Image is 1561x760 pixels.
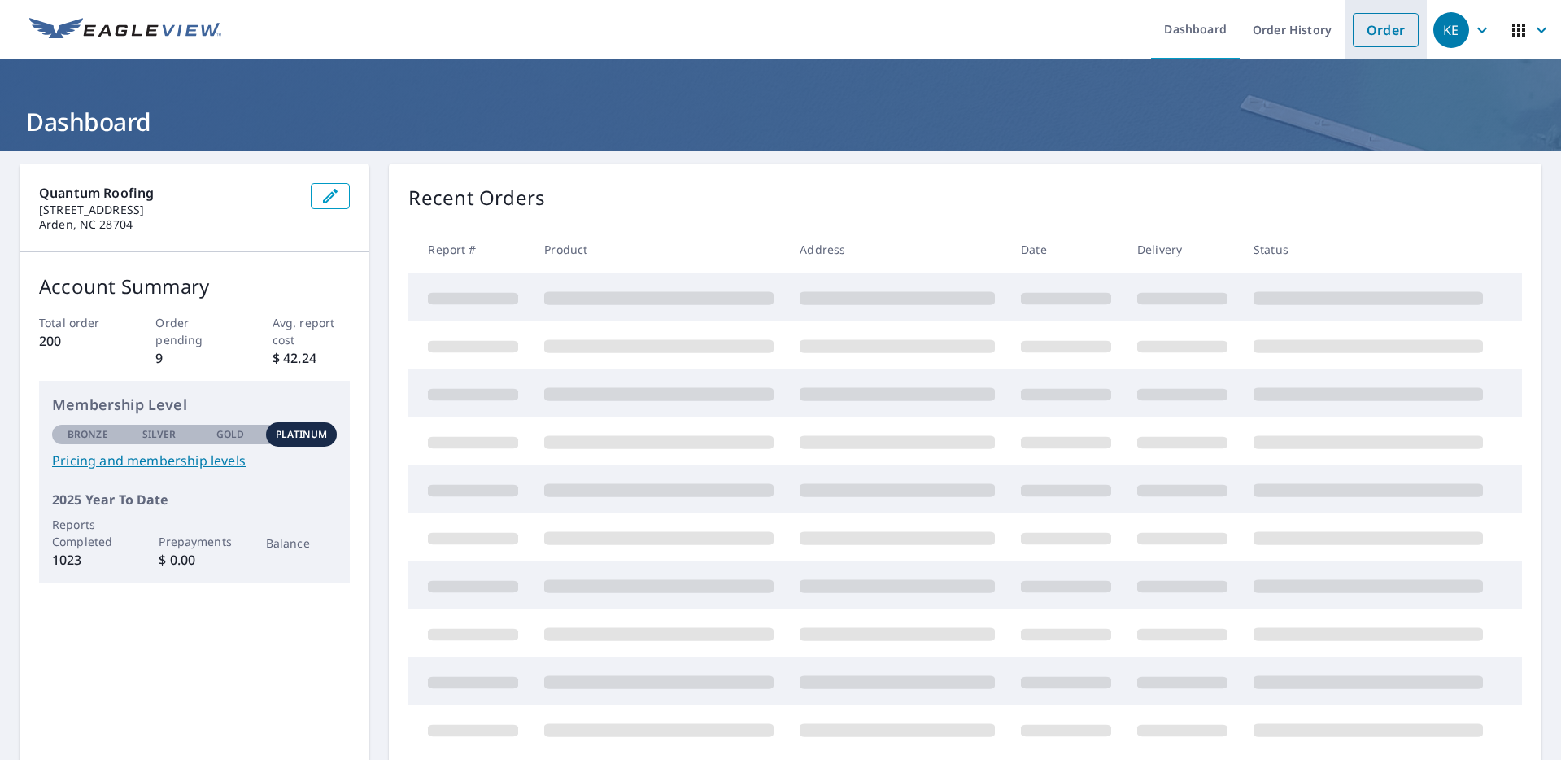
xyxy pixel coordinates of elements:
[52,451,337,470] a: Pricing and membership levels
[216,427,244,442] p: Gold
[408,183,545,212] p: Recent Orders
[159,533,230,550] p: Prepayments
[1433,12,1469,48] div: KE
[39,217,298,232] p: Arden, NC 28704
[52,394,337,416] p: Membership Level
[787,225,1008,273] th: Address
[29,18,221,42] img: EV Logo
[408,225,531,273] th: Report #
[39,183,298,203] p: Quantum Roofing
[155,348,233,368] p: 9
[1008,225,1124,273] th: Date
[39,272,350,301] p: Account Summary
[52,516,124,550] p: Reports Completed
[142,427,177,442] p: Silver
[273,314,351,348] p: Avg. report cost
[159,550,230,570] p: $ 0.00
[155,314,233,348] p: Order pending
[39,331,117,351] p: 200
[1241,225,1496,273] th: Status
[1124,225,1241,273] th: Delivery
[266,535,338,552] p: Balance
[68,427,108,442] p: Bronze
[39,203,298,217] p: [STREET_ADDRESS]
[52,490,337,509] p: 2025 Year To Date
[273,348,351,368] p: $ 42.24
[52,550,124,570] p: 1023
[39,314,117,331] p: Total order
[531,225,787,273] th: Product
[20,105,1541,138] h1: Dashboard
[1353,13,1419,47] a: Order
[276,427,327,442] p: Platinum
